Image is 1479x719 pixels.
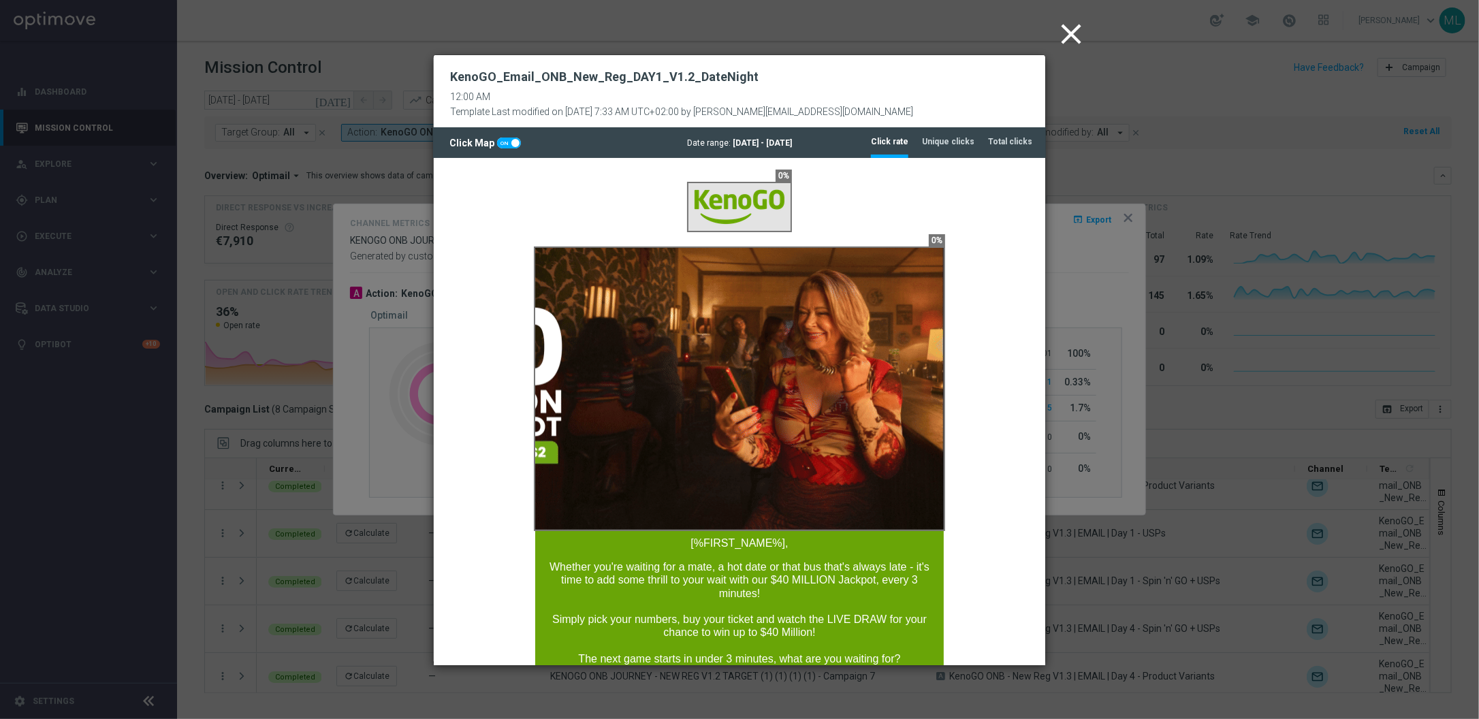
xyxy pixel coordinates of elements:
[108,403,503,508] p: Whether you're waiting for a mate, a hot date or that bus that's always late - it's time to add s...
[255,26,357,74] img: KenoGO
[450,103,913,118] div: Template Last modified on [DATE] 7:33 AM UTC+02:00 by [PERSON_NAME][EMAIL_ADDRESS][DOMAIN_NAME]
[449,138,497,148] span: Click Map
[108,379,503,392] p: [%FIRST_NAME%],
[871,136,908,148] tab-header: Click rate
[922,136,974,148] tab-header: Unique clicks
[450,91,913,103] div: 12:00 AM
[101,91,510,372] img: $40 MILLION Jackpot
[988,136,1032,148] tab-header: Total clicks
[687,138,731,148] span: Date range:
[1054,17,1088,51] i: close
[450,69,759,85] h2: KenoGO_Email_ONB_New_Reg_DAY1_V1.2_DateNight
[1052,14,1094,56] button: close
[733,138,792,148] span: [DATE] - [DATE]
